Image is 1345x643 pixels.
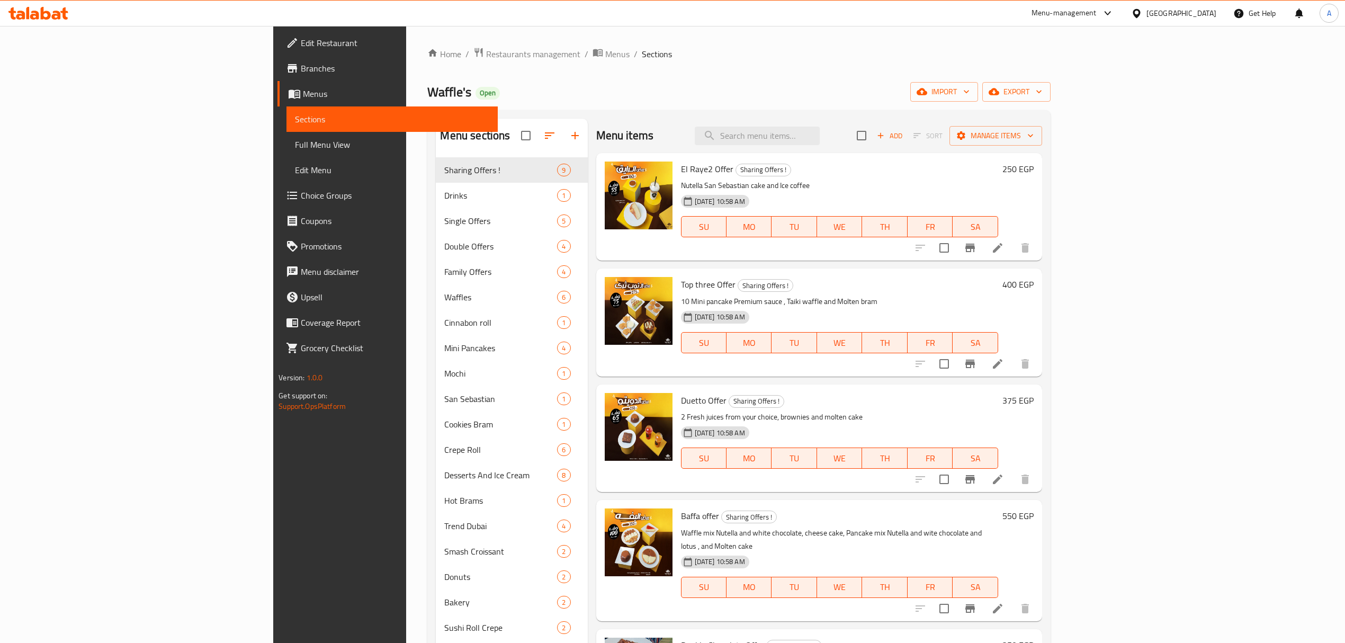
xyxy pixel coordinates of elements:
[444,240,557,253] span: Double Offers
[1012,351,1038,377] button: delete
[277,234,498,259] a: Promotions
[444,291,557,303] div: Waffles
[862,332,907,353] button: TH
[436,361,587,386] div: Mochi1
[957,219,993,235] span: SA
[634,48,638,60] li: /
[991,602,1004,615] a: Edit menu item
[958,129,1034,142] span: Manage items
[727,332,772,353] button: MO
[605,277,672,345] img: Top three Offer
[953,448,998,469] button: SA
[557,316,570,329] div: items
[444,265,557,278] div: Family Offers
[436,437,587,462] div: Crepe Roll6
[695,127,820,145] input: search
[681,448,727,469] button: SU
[991,85,1042,99] span: export
[912,451,948,466] span: FR
[727,577,772,598] button: MO
[436,488,587,513] div: Hot Brams1
[301,265,489,278] span: Menu disclaimer
[681,276,736,292] span: Top three Offer
[444,621,557,634] span: Sushi Roll Crepe
[821,579,858,595] span: WE
[721,511,777,523] div: Sharing Offers !
[444,443,557,456] div: Crepe Roll
[444,596,557,609] span: Bakery
[596,128,654,144] h2: Menu items
[1002,277,1034,292] h6: 400 EGP
[436,234,587,259] div: Double Offers4
[772,577,817,598] button: TU
[436,539,587,564] div: Smash Croissant2
[776,451,812,466] span: TU
[691,557,749,567] span: [DATE] 10:58 AM
[957,335,993,351] span: SA
[444,215,557,227] div: Single Offers
[949,126,1042,146] button: Manage items
[953,332,998,353] button: SA
[436,564,587,590] div: Donuts2
[731,579,767,595] span: MO
[295,138,489,151] span: Full Menu View
[957,235,983,261] button: Branch-specific-item
[731,335,767,351] span: MO
[912,579,948,595] span: FR
[277,81,498,106] a: Menus
[444,570,557,583] div: Donuts
[772,216,817,237] button: TU
[444,342,557,354] div: Mini Pancakes
[957,579,993,595] span: SA
[558,343,570,353] span: 4
[1012,596,1038,621] button: delete
[557,215,570,227] div: items
[908,448,953,469] button: FR
[436,412,587,437] div: Cookies Bram1
[817,216,862,237] button: WE
[436,386,587,412] div: San Sebastian1
[933,468,955,490] span: Select to update
[558,597,570,608] span: 2
[1012,235,1038,261] button: delete
[444,469,557,481] span: Desserts And Ice Cream
[727,448,772,469] button: MO
[558,547,570,557] span: 2
[558,470,570,480] span: 8
[486,48,580,60] span: Restaurants management
[738,280,793,292] span: Sharing Offers !
[279,399,346,413] a: Support.OpsPlatform
[301,240,489,253] span: Promotions
[444,367,557,380] div: Mochi
[557,189,570,202] div: items
[772,332,817,353] button: TU
[557,621,570,634] div: items
[1032,7,1097,20] div: Menu-management
[605,508,672,576] img: Baffa offer
[727,216,772,237] button: MO
[738,279,793,292] div: Sharing Offers !
[277,183,498,208] a: Choice Groups
[444,316,557,329] div: Cinnabon roll
[821,451,858,466] span: WE
[686,451,722,466] span: SU
[817,448,862,469] button: WE
[862,577,907,598] button: TH
[436,183,587,208] div: Drinks1
[286,132,498,157] a: Full Menu View
[1002,393,1034,408] h6: 375 EGP
[722,511,776,523] span: Sharing Offers !
[277,284,498,310] a: Upsell
[953,577,998,598] button: SA
[473,47,580,61] a: Restaurants management
[444,494,557,507] span: Hot Brams
[686,579,722,595] span: SU
[301,215,489,227] span: Coupons
[558,496,570,506] span: 1
[691,197,749,207] span: [DATE] 10:58 AM
[953,216,998,237] button: SA
[910,82,978,102] button: import
[681,216,727,237] button: SU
